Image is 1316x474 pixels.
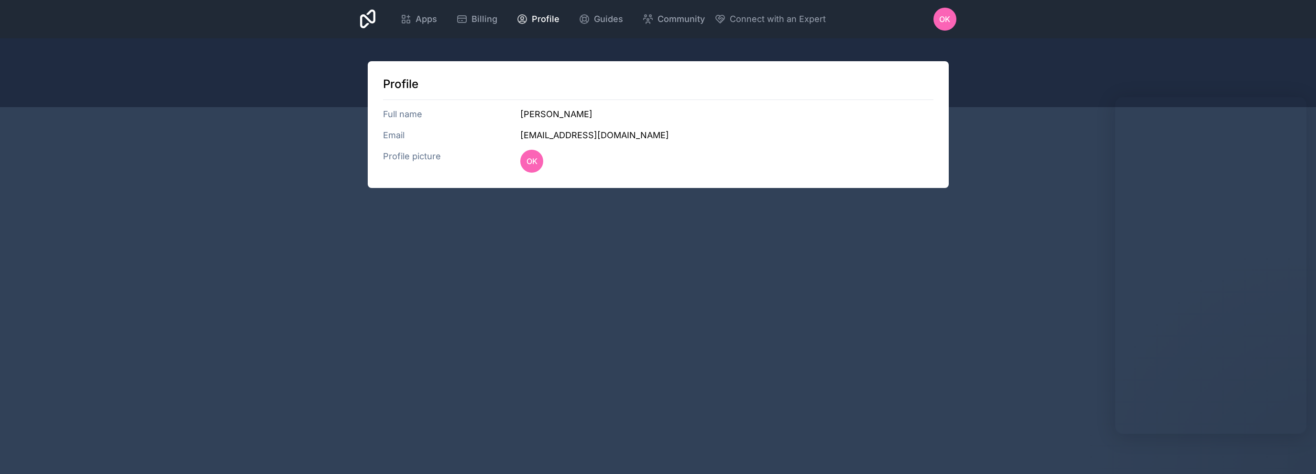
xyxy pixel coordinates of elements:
[1283,441,1306,464] iframe: Intercom live chat
[383,129,521,142] h3: Email
[658,12,705,26] span: Community
[594,12,623,26] span: Guides
[730,12,826,26] span: Connect with an Expert
[1115,97,1306,434] iframe: Intercom live chat
[509,9,567,30] a: Profile
[635,9,713,30] a: Community
[472,12,497,26] span: Billing
[571,9,631,30] a: Guides
[939,13,950,25] span: OK
[714,12,826,26] button: Connect with an Expert
[449,9,505,30] a: Billing
[383,108,521,121] h3: Full name
[393,9,445,30] a: Apps
[520,108,933,121] h3: [PERSON_NAME]
[532,12,559,26] span: Profile
[520,129,933,142] h3: [EMAIL_ADDRESS][DOMAIN_NAME]
[383,77,933,92] h1: Profile
[526,155,537,167] span: OK
[383,150,521,173] h3: Profile picture
[416,12,437,26] span: Apps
